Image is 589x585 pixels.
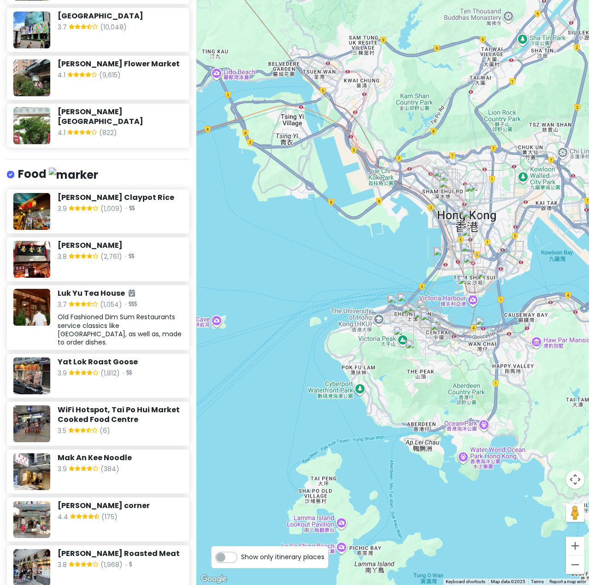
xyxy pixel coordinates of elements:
div: Shing Kee [433,168,453,188]
span: 3.8 [58,252,69,263]
div: Oi Man Sang Dai Pai Dong Restaurant [439,179,459,199]
img: Picture of the place [13,453,50,490]
span: (1,968) [100,560,123,572]
h6: [PERSON_NAME] [58,241,183,251]
span: (822) [99,128,117,140]
div: Peak Tower [406,340,426,360]
button: Map camera controls [566,470,584,489]
img: Place [13,289,50,326]
div: Luk Yu Tea House [420,308,441,328]
div: Man Mo Temple [406,303,426,323]
h6: Mak An Kee Noodle [58,453,183,463]
div: Yat Lok Roast Goose [420,307,440,328]
div: Yuen Po Street Bird Garden [469,182,489,203]
div: Yaumatei Tin Hau Temple [461,228,482,248]
img: Picture of the place [13,241,50,278]
img: Picture of the place [13,12,50,48]
span: 3.9 [58,368,69,380]
div: Mui Kee Cookfood Stall [462,209,482,229]
h6: Yat Lok Roast Goose [58,357,183,367]
a: Terms (opens in new tab) [531,579,544,584]
div: Mong Kok Flower Market [465,183,485,204]
div: Sun Hang Yuen [440,172,460,193]
img: Picture of the place [13,501,50,538]
div: Sky 100 Hong Kong Observation Deck [433,247,454,267]
span: (1,009) [100,204,123,216]
div: Lin Heung Kui [397,293,418,313]
span: 3.9 [58,464,69,476]
span: (10,048) [100,22,127,34]
div: Hong Kong Avenue of Comic Stars [463,254,483,275]
h6: [PERSON_NAME] Claypot Rice [58,193,183,203]
button: Zoom out [566,556,584,574]
span: Show only itinerary places [241,552,324,562]
span: 3.5 [58,426,68,438]
span: 4.1 [58,128,67,140]
a: Open this area in Google Maps (opens a new window) [199,573,229,585]
span: · [120,369,132,380]
div: Mak An Kee Noodle [417,299,437,320]
button: Keyboard shortcuts [446,579,485,585]
div: Victoria Peak [394,327,414,347]
div: 鴨寮街市集 Apliu Street Market [437,169,458,189]
div: Old Fashioned Dim Sum Restaurants service classics like [GEOGRAPHIC_DATA], as well as, made to or... [58,313,183,346]
span: (2,761) [100,252,122,263]
h4: Food [18,167,98,182]
div: Soho, Hong Kong [413,310,434,330]
span: (384) [100,464,119,476]
h6: [PERSON_NAME] Flower Market [58,59,183,69]
img: Picture of the place [13,193,50,230]
span: (175) [101,512,118,524]
span: 4.4 [58,512,70,524]
span: · [123,205,135,216]
img: Picture of the place [13,357,50,394]
span: (6) [100,426,110,438]
span: 3.9 [58,204,69,216]
span: (9,615) [99,70,121,82]
h6: [PERSON_NAME] Roasted Meat [58,549,183,559]
span: 3.8 [58,560,69,572]
div: Lan Kwai Fong [420,312,441,332]
button: Drag Pegman onto the map to open Street View [566,503,584,522]
h6: [PERSON_NAME] corner [58,501,183,511]
div: Australia Dairy Company [460,243,481,263]
div: The Peak Tram [430,322,450,342]
h6: WiFi Hotspot, Tai Po Hui Market Cooked Food Centre [58,405,183,425]
div: Stone Slab Street [419,308,439,328]
div: Dragon Centre [432,167,452,187]
img: Picture of the place [13,59,50,96]
div: Tai Hing [458,206,478,226]
i: Added to itinerary [129,289,135,297]
button: Zoom in [566,537,584,555]
div: Former French Mission Building [432,316,452,337]
span: 3.7 [58,299,69,311]
div: Hong Kong Museum of Medical Sciences [402,305,422,325]
span: Map data ©2025 [491,579,525,584]
a: Report a map error [549,579,586,584]
span: · [123,561,132,572]
span: 4.1 [58,70,67,82]
span: (1,054) [100,299,122,311]
img: Picture of the place [13,107,50,144]
div: Kwan Kee Claypot Rice [387,294,407,315]
img: marker [49,168,98,182]
span: · [122,252,134,263]
span: 3.7 [58,22,69,34]
img: Picture of the place [13,405,50,442]
div: Hillside Escalator [419,304,439,325]
div: Bruce Lee Statue [477,269,497,290]
span: (1,812) [100,368,120,380]
img: Google [199,573,229,585]
span: · [122,300,137,311]
div: Hop Yik Tai [436,168,456,188]
h6: [PERSON_NAME][GEOGRAPHIC_DATA] [58,107,183,127]
div: Former Kowloon-Canton Railway Clock Tower [458,275,478,296]
h6: [GEOGRAPHIC_DATA] [58,12,183,21]
h6: Luk Yu Tea House [58,289,135,298]
div: Joy Hing Roasted Meat [475,316,500,341]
